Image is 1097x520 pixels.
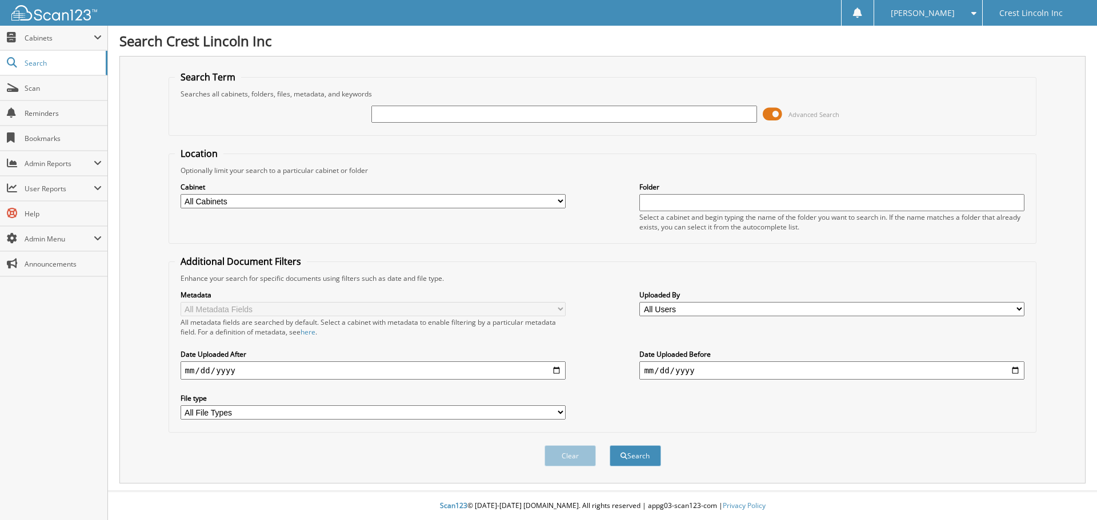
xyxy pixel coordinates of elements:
span: Reminders [25,108,102,118]
a: here [301,327,315,337]
legend: Search Term [175,71,241,83]
label: Date Uploaded After [181,349,566,359]
span: Search [25,58,100,68]
div: Searches all cabinets, folders, files, metadata, and keywords [175,89,1031,99]
span: Cabinets [25,33,94,43]
label: File type [181,393,566,403]
button: Clear [545,445,596,466]
input: end [639,361,1024,380]
label: Date Uploaded Before [639,349,1024,359]
h1: Search Crest Lincoln Inc [119,31,1086,50]
div: Select a cabinet and begin typing the name of the folder you want to search in. If the name match... [639,212,1024,232]
label: Folder [639,182,1024,192]
span: Advanced Search [788,110,839,119]
span: Scan [25,83,102,93]
div: Enhance your search for specific documents using filters such as date and file type. [175,273,1031,283]
span: Admin Menu [25,234,94,244]
legend: Location [175,147,223,160]
legend: Additional Document Filters [175,255,307,268]
label: Metadata [181,290,566,300]
span: Scan123 [440,501,467,510]
button: Search [610,445,661,466]
div: © [DATE]-[DATE] [DOMAIN_NAME]. All rights reserved | appg03-scan123-com | [108,492,1097,520]
span: Admin Reports [25,159,94,168]
span: Help [25,209,102,219]
div: All metadata fields are searched by default. Select a cabinet with metadata to enable filtering b... [181,317,566,337]
span: User Reports [25,184,94,194]
div: Optionally limit your search to a particular cabinet or folder [175,166,1031,175]
span: Crest Lincoln Inc [999,10,1063,17]
span: [PERSON_NAME] [891,10,955,17]
img: scan123-logo-white.svg [11,5,97,21]
label: Cabinet [181,182,566,192]
span: Bookmarks [25,134,102,143]
input: start [181,361,566,380]
span: Announcements [25,259,102,269]
label: Uploaded By [639,290,1024,300]
a: Privacy Policy [723,501,766,510]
